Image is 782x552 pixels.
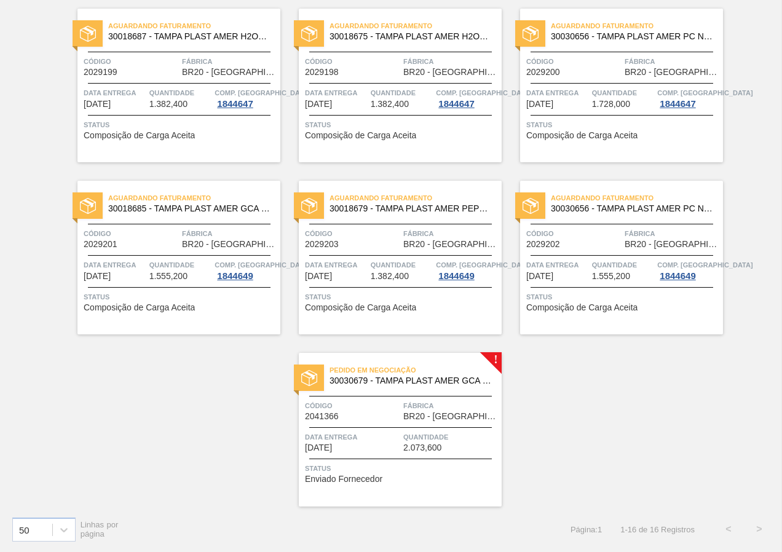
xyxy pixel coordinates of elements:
[744,514,775,545] button: >
[215,87,310,99] span: Comp. Carga
[80,26,96,42] img: status
[526,119,720,131] span: Status
[301,370,317,386] img: status
[305,462,499,475] span: Status
[523,198,539,214] img: status
[551,204,713,213] span: 30030656 - TAMPA PLAST AMER PC NIV24
[526,227,622,240] span: Código
[713,514,744,545] button: <
[305,87,368,99] span: Data entrega
[280,353,502,507] a: !statusPedido em Negociação30030679 - TAMPA PLAST AMER GCA ZERO NIV24Código2041366FábricaBR20 - [...
[620,525,695,534] span: 1 - 16 de 16 Registros
[657,99,698,109] div: 1844647
[657,271,698,281] div: 1844649
[305,131,416,140] span: Composição de Carga Aceita
[84,272,111,281] span: 29/10/2025
[19,524,30,535] div: 50
[305,272,332,281] span: 29/10/2025
[215,259,277,281] a: Comp. [GEOGRAPHIC_DATA]1844649
[182,55,277,68] span: Fábrica
[625,240,720,249] span: BR20 - Sapucaia
[526,240,560,249] span: 2029202
[149,259,212,271] span: Quantidade
[84,119,277,131] span: Status
[305,431,400,443] span: Data entrega
[592,87,655,99] span: Quantidade
[59,9,280,162] a: statusAguardando Faturamento30018687 - TAMPA PLAST AMER H2OH LIMAO S/LINERCódigo2029199FábricaBR2...
[305,119,499,131] span: Status
[657,259,720,281] a: Comp. [GEOGRAPHIC_DATA]1844649
[149,87,212,99] span: Quantidade
[571,525,602,534] span: Página : 1
[526,87,589,99] span: Data entrega
[215,99,255,109] div: 1844647
[526,259,589,271] span: Data entrega
[305,291,499,303] span: Status
[280,181,502,334] a: statusAguardando Faturamento30018679 - TAMPA PLAST AMER PEPSI ZERO S/LINERCódigo2029203FábricaBR2...
[305,412,339,421] span: 2041366
[526,100,553,109] span: 22/10/2025
[215,271,255,281] div: 1844649
[502,9,723,162] a: statusAguardando Faturamento30030656 - TAMPA PLAST AMER PC NIV24Código2029200FábricaBR20 - [GEOGR...
[403,431,499,443] span: Quantidade
[305,475,382,484] span: Enviado Fornecedor
[330,204,492,213] span: 30018679 - TAMPA PLAST AMER PEPSI ZERO S/LINER
[436,99,476,109] div: 1844647
[330,20,502,32] span: Aguardando Faturamento
[330,192,502,204] span: Aguardando Faturamento
[84,68,117,77] span: 2029199
[371,272,409,281] span: 1.382,400
[526,55,622,68] span: Código
[371,87,433,99] span: Quantidade
[305,68,339,77] span: 2029198
[502,181,723,334] a: statusAguardando Faturamento30030656 - TAMPA PLAST AMER PC NIV24Código2029202FábricaBR20 - [GEOGR...
[403,55,499,68] span: Fábrica
[403,227,499,240] span: Fábrica
[81,520,119,538] span: Linhas por página
[84,55,179,68] span: Código
[149,100,188,109] span: 1.382,400
[436,271,476,281] div: 1844649
[436,259,531,271] span: Comp. Carga
[80,198,96,214] img: status
[84,259,146,271] span: Data entrega
[84,87,146,99] span: Data entrega
[330,32,492,41] span: 30018675 - TAMPA PLAST AMER H2OH LIMONETO S/LINER
[436,87,531,99] span: Comp. Carga
[108,192,280,204] span: Aguardando Faturamento
[182,227,277,240] span: Fábrica
[592,259,655,271] span: Quantidade
[625,227,720,240] span: Fábrica
[182,240,277,249] span: BR20 - Sapucaia
[371,259,433,271] span: Quantidade
[657,259,752,271] span: Comp. Carga
[84,240,117,249] span: 2029201
[149,272,188,281] span: 1.555,200
[551,192,723,204] span: Aguardando Faturamento
[526,303,638,312] span: Composição de Carga Aceita
[280,9,502,162] a: statusAguardando Faturamento30018675 - TAMPA PLAST AMER H2OH LIMONETO S/LINERCódigo2029198Fábrica...
[523,26,539,42] img: status
[305,100,332,109] span: 22/10/2025
[403,443,441,452] span: 2.073,600
[301,198,317,214] img: status
[108,32,271,41] span: 30018687 - TAMPA PLAST AMER H2OH LIMAO S/LINER
[657,87,720,109] a: Comp. [GEOGRAPHIC_DATA]1844647
[305,240,339,249] span: 2029203
[305,55,400,68] span: Código
[371,100,409,109] span: 1.382,400
[592,100,630,109] span: 1.728,000
[301,26,317,42] img: status
[59,181,280,334] a: statusAguardando Faturamento30018685 - TAMPA PLAST AMER GCA S/LINERCódigo2029201FábricaBR20 - [GE...
[84,131,195,140] span: Composição de Carga Aceita
[108,204,271,213] span: 30018685 - TAMPA PLAST AMER GCA S/LINER
[403,68,499,77] span: BR20 - Sapucaia
[403,240,499,249] span: BR20 - Sapucaia
[215,259,310,271] span: Comp. Carga
[551,20,723,32] span: Aguardando Faturamento
[215,87,277,109] a: Comp. [GEOGRAPHIC_DATA]1844647
[84,227,179,240] span: Código
[330,364,502,376] span: Pedido em Negociação
[84,291,277,303] span: Status
[305,400,400,412] span: Código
